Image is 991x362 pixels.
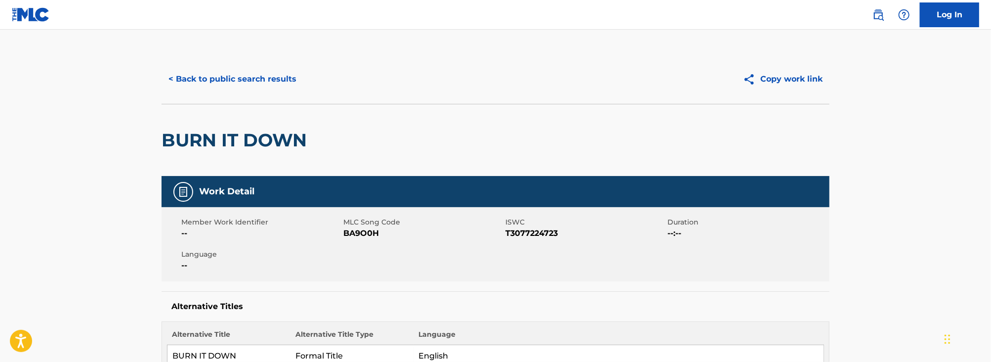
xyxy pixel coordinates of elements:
div: Drag [945,324,950,354]
img: help [898,9,910,21]
span: MLC Song Code [343,217,503,227]
th: Alternative Title Type [290,329,413,345]
button: Copy work link [736,67,829,91]
img: Work Detail [177,186,189,198]
img: Copy work link [743,73,760,86]
span: -- [181,227,341,239]
span: BA9O0H [343,227,503,239]
span: T3077224723 [505,227,665,239]
span: Language [181,249,341,260]
span: ISWC [505,217,665,227]
span: -- [181,260,341,271]
img: MLC Logo [12,7,50,22]
iframe: Chat Widget [942,315,991,362]
img: search [872,9,884,21]
a: Public Search [868,5,888,25]
h5: Work Detail [199,186,254,197]
h5: Alternative Titles [171,302,820,312]
th: Alternative Title [167,329,290,345]
h2: BURN IT DOWN [162,129,312,151]
button: < Back to public search results [162,67,303,91]
span: Duration [667,217,827,227]
th: Language [413,329,824,345]
span: --:-- [667,227,827,239]
a: Log In [920,2,979,27]
span: Member Work Identifier [181,217,341,227]
div: Help [894,5,914,25]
